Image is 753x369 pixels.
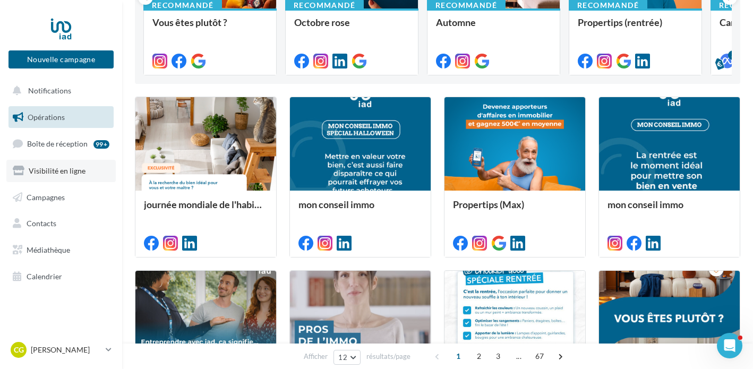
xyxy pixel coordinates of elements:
[333,350,361,365] button: 12
[366,351,410,362] span: résultats/page
[27,219,56,228] span: Contacts
[29,166,85,175] span: Visibilité en ligne
[717,333,742,358] iframe: Intercom live chat
[6,160,116,182] a: Visibilité en ligne
[6,80,112,102] button: Notifications
[27,192,65,201] span: Campagnes
[93,140,109,149] div: 99+
[27,245,70,254] span: Médiathèque
[28,113,65,122] span: Opérations
[436,17,551,38] div: Automne
[607,199,731,220] div: mon conseil immo
[304,351,328,362] span: Afficher
[490,348,507,365] span: 3
[27,139,88,148] span: Boîte de réception
[144,199,268,220] div: journée mondiale de l'habitat
[453,199,577,220] div: Propertips (Max)
[31,345,101,355] p: [PERSON_NAME]
[28,86,71,95] span: Notifications
[8,340,114,360] a: CG [PERSON_NAME]
[6,265,116,288] a: Calendrier
[510,348,527,365] span: ...
[578,17,693,38] div: Propertips (rentrée)
[294,17,409,38] div: Octobre rose
[152,17,268,38] div: Vous êtes plutôt ?
[6,186,116,209] a: Campagnes
[8,50,114,68] button: Nouvelle campagne
[298,199,422,220] div: mon conseil immo
[338,353,347,362] span: 12
[6,132,116,155] a: Boîte de réception99+
[6,239,116,261] a: Médiathèque
[27,272,62,281] span: Calendrier
[531,348,549,365] span: 67
[6,106,116,128] a: Opérations
[470,348,487,365] span: 2
[14,345,24,355] span: CG
[450,348,467,365] span: 1
[728,50,738,60] div: 5
[6,212,116,235] a: Contacts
